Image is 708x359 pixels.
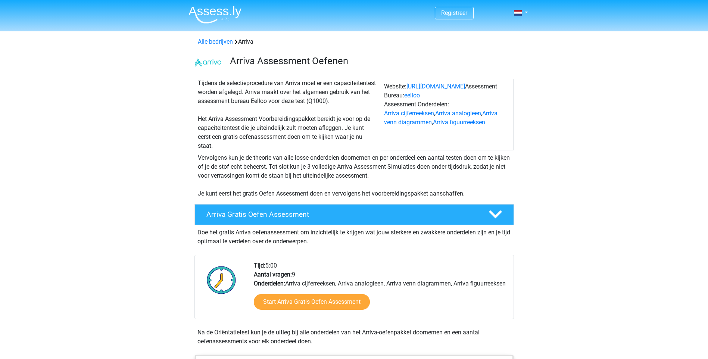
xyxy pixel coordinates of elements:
[254,294,370,310] a: Start Arriva Gratis Oefen Assessment
[195,37,514,46] div: Arriva
[195,79,381,150] div: Tijdens de selectieprocedure van Arriva moet er een capaciteitentest worden afgelegd. Arriva maak...
[406,83,465,90] a: [URL][DOMAIN_NAME]
[404,92,420,99] a: eelloo
[191,204,517,225] a: Arriva Gratis Oefen Assessment
[254,271,292,278] b: Aantal vragen:
[435,110,481,117] a: Arriva analogieen
[198,38,233,45] a: Alle bedrijven
[381,79,514,150] div: Website: Assessment Bureau: Assessment Onderdelen: , , ,
[230,55,508,67] h3: Arriva Assessment Oefenen
[441,9,467,16] a: Registreer
[194,225,514,246] div: Doe het gratis Arriva oefenassessment om inzichtelijk te krijgen wat jouw sterkere en zwakkere on...
[203,261,240,299] img: Klok
[195,153,514,198] div: Vervolgens kun je de theorie van alle losse onderdelen doornemen en per onderdeel een aantal test...
[384,110,434,117] a: Arriva cijferreeksen
[254,262,265,269] b: Tijd:
[248,261,513,319] div: 5:00 9 Arriva cijferreeksen, Arriva analogieen, Arriva venn diagrammen, Arriva figuurreeksen
[254,280,285,287] b: Onderdelen:
[384,110,498,126] a: Arriva venn diagrammen
[188,6,241,24] img: Assessly
[194,328,514,346] div: Na de Oriëntatietest kun je de uitleg bij alle onderdelen van het Arriva-oefenpakket doornemen en...
[433,119,485,126] a: Arriva figuurreeksen
[206,210,477,219] h4: Arriva Gratis Oefen Assessment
